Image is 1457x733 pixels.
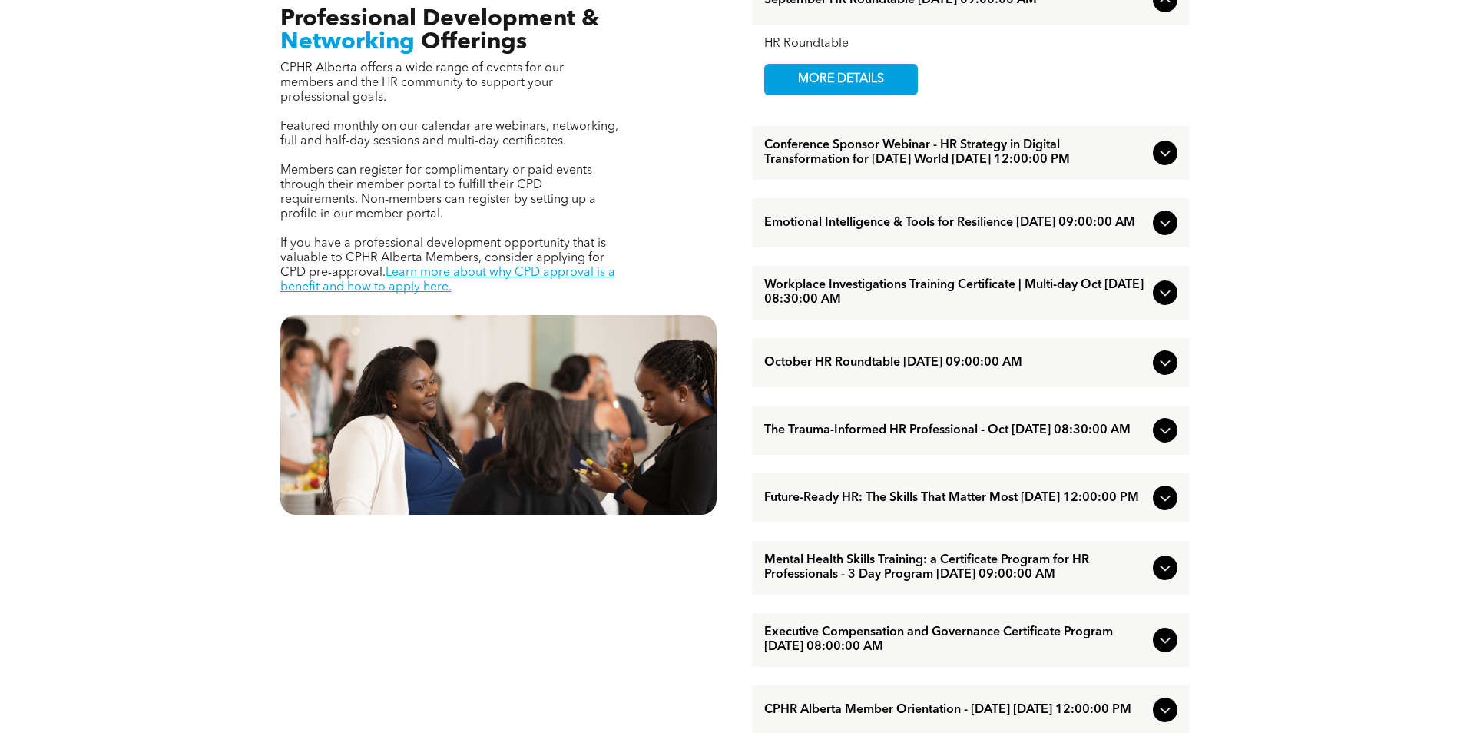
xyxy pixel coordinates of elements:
span: Offerings [421,31,527,54]
a: MORE DETAILS [764,64,918,95]
span: The Trauma-Informed HR Professional - Oct [DATE] 08:30:00 AM [764,423,1147,438]
span: MORE DETAILS [780,65,902,95]
span: Members can register for complimentary or paid events through their member portal to fulfill thei... [280,164,596,221]
span: CPHR Alberta Member Orientation - [DATE] [DATE] 12:00:00 PM [764,703,1147,718]
span: Future-Ready HR: The Skills That Matter Most [DATE] 12:00:00 PM [764,491,1147,506]
span: Featured monthly on our calendar are webinars, networking, full and half-day sessions and multi-d... [280,121,618,148]
span: Conference Sponsor Webinar - HR Strategy in Digital Transformation for [DATE] World [DATE] 12:00:... [764,138,1147,167]
span: If you have a professional development opportunity that is valuable to CPHR Alberta Members, cons... [280,237,606,279]
a: Learn more about why CPD approval is a benefit and how to apply here. [280,267,615,294]
span: October HR Roundtable [DATE] 09:00:00 AM [764,356,1147,370]
span: Emotional Intelligence & Tools for Resilience [DATE] 09:00:00 AM [764,216,1147,231]
div: HR Roundtable [764,37,1177,51]
span: CPHR Alberta offers a wide range of events for our members and the HR community to support your p... [280,62,564,104]
span: Executive Compensation and Governance Certificate Program [DATE] 08:00:00 AM [764,625,1147,655]
span: Mental Health Skills Training: a Certificate Program for HR Professionals - 3 Day Program [DATE] ... [764,553,1147,582]
span: Networking [280,31,415,54]
span: Professional Development & [280,8,599,31]
span: Workplace Investigations Training Certificate | Multi-day Oct [DATE] 08:30:00 AM [764,278,1147,307]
